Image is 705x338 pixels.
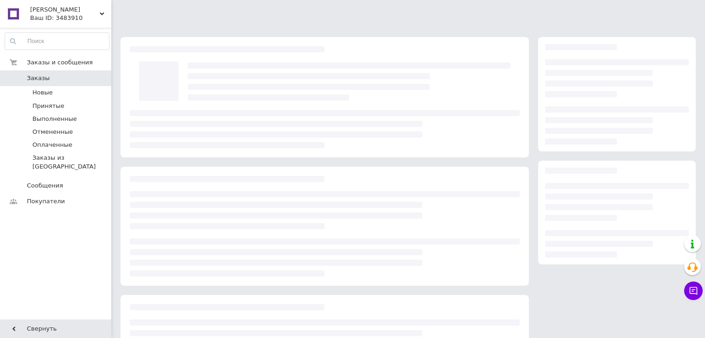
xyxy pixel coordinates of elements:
[32,115,77,123] span: Выполненные
[32,102,64,110] span: Принятые
[684,282,703,300] button: Чат с покупателем
[27,182,63,190] span: Сообщения
[32,154,108,170] span: Заказы из [GEOGRAPHIC_DATA]
[30,6,100,14] span: Подарок Бабуле
[27,74,50,82] span: Заказы
[5,33,109,50] input: Поиск
[32,141,72,149] span: Оплаченные
[30,14,111,22] div: Ваш ID: 3483910
[27,58,93,67] span: Заказы и сообщения
[27,197,65,206] span: Покупатели
[32,88,53,97] span: Новые
[32,128,73,136] span: Отмененные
